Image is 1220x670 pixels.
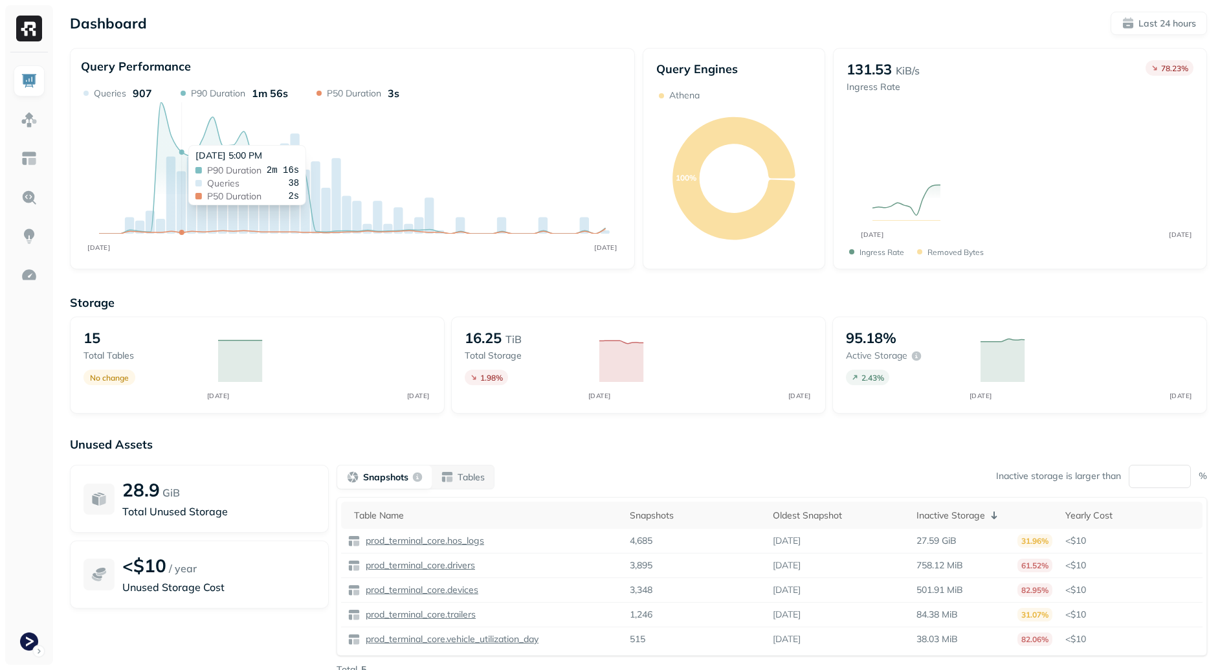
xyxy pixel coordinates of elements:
[406,392,429,400] tspan: [DATE]
[773,535,801,547] p: [DATE]
[83,350,205,362] p: Total tables
[630,609,652,621] p: 1,246
[360,559,475,572] a: prod_terminal_core.drivers
[191,87,245,100] p: P90 Duration
[630,509,760,522] div: Snapshots
[252,87,288,100] p: 1m 56s
[1065,633,1196,645] p: <$10
[594,243,617,251] tspan: [DATE]
[847,60,892,78] p: 131.53
[1017,608,1052,621] p: 31.07%
[207,179,239,188] span: Queries
[1065,584,1196,596] p: <$10
[288,192,299,201] span: 2s
[458,471,485,484] p: Tables
[363,633,538,645] p: prod_terminal_core.vehicle_utilization_day
[94,87,126,100] p: Queries
[1065,535,1196,547] p: <$10
[1017,534,1052,548] p: 31.96%
[363,535,484,547] p: prod_terminal_core.hos_logs
[16,16,42,41] img: Ryft
[916,535,957,547] p: 27.59 GiB
[1169,392,1192,400] tspan: [DATE]
[1017,583,1052,597] p: 82.95%
[21,189,38,206] img: Query Explorer
[169,561,197,576] p: / year
[1170,230,1192,238] tspan: [DATE]
[1111,12,1207,35] button: Last 24 hours
[363,609,476,621] p: prod_terminal_core.trailers
[916,509,985,522] p: Inactive Storage
[1065,609,1196,621] p: <$10
[133,87,152,100] p: 907
[656,61,812,76] p: Query Engines
[206,392,229,400] tspan: [DATE]
[21,111,38,128] img: Assets
[1138,17,1196,30] p: Last 24 hours
[630,633,645,645] p: 515
[996,470,1121,482] p: Inactive storage is larger than
[21,228,38,245] img: Insights
[348,633,360,646] img: table
[861,230,884,238] tspan: [DATE]
[354,509,617,522] div: Table Name
[363,559,475,572] p: prod_terminal_core.drivers
[122,504,315,519] p: Total Unused Storage
[21,73,38,89] img: Dashboard
[1199,470,1207,482] p: %
[916,584,963,596] p: 501.91 MiB
[916,633,958,645] p: 38.03 MiB
[927,247,984,257] p: Removed bytes
[360,633,538,645] a: prod_terminal_core.vehicle_utilization_day
[465,350,586,362] p: Total storage
[630,535,652,547] p: 4,685
[773,559,801,572] p: [DATE]
[669,89,700,102] p: Athena
[465,329,502,347] p: 16.25
[847,81,920,93] p: Ingress Rate
[20,632,38,651] img: Terminal
[860,247,904,257] p: Ingress Rate
[207,166,261,175] span: P90 Duration
[676,173,696,183] text: 100%
[348,609,360,621] img: table
[70,437,1207,452] p: Unused Assets
[388,87,399,100] p: 3s
[288,179,299,188] span: 38
[70,14,147,32] p: Dashboard
[70,295,1207,310] p: Storage
[773,584,801,596] p: [DATE]
[360,584,478,596] a: prod_terminal_core.devices
[773,633,801,645] p: [DATE]
[480,373,503,383] p: 1.98 %
[327,87,381,100] p: P50 Duration
[846,329,896,347] p: 95.18%
[630,559,652,572] p: 3,895
[1065,509,1196,522] div: Yearly Cost
[916,559,963,572] p: 758.12 MiB
[360,535,484,547] a: prod_terminal_core.hos_logs
[630,584,652,596] p: 3,348
[896,63,920,78] p: KiB/s
[363,471,408,484] p: Snapshots
[267,166,299,175] span: 2m 16s
[21,267,38,284] img: Optimization
[788,392,810,400] tspan: [DATE]
[83,329,100,347] p: 15
[162,485,180,500] p: GiB
[21,150,38,167] img: Asset Explorer
[916,609,958,621] p: 84.38 MiB
[588,392,610,400] tspan: [DATE]
[505,331,522,347] p: TiB
[195,150,299,162] div: [DATE] 5:00 PM
[363,584,478,596] p: prod_terminal_core.devices
[773,609,801,621] p: [DATE]
[969,392,992,400] tspan: [DATE]
[348,535,360,548] img: table
[348,559,360,572] img: table
[207,192,261,201] span: P50 Duration
[90,373,129,383] p: No change
[122,554,166,577] p: <$10
[122,478,160,501] p: 28.9
[1161,63,1188,73] p: 78.23 %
